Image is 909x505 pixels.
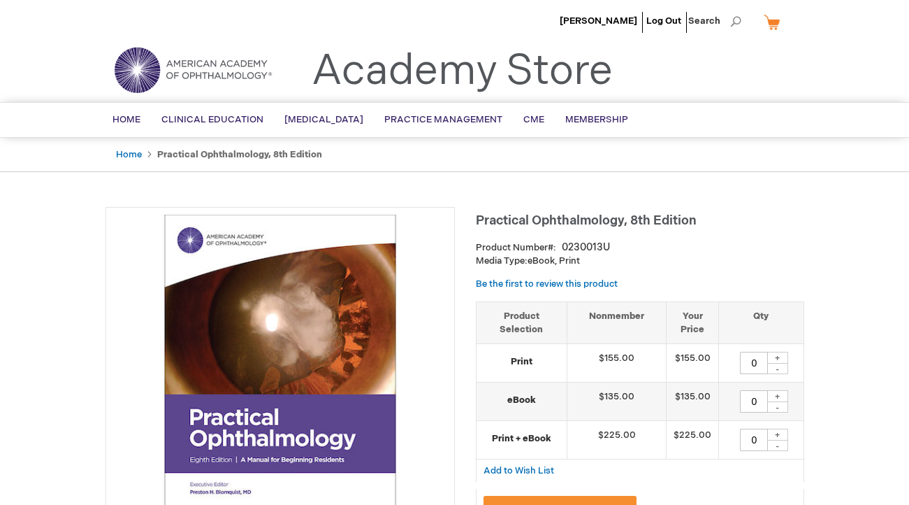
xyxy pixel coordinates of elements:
a: Home [116,149,142,160]
strong: eBook [483,394,560,407]
td: $135.00 [667,383,719,421]
th: Your Price [667,301,719,343]
strong: Practical Ophthalmology, 8th Edition [157,149,322,160]
span: Add to Wish List [483,465,554,476]
a: Be the first to review this product [476,278,618,290]
span: [MEDICAL_DATA] [284,114,363,125]
td: $135.00 [567,383,667,421]
strong: Print + eBook [483,432,560,446]
span: Practical Ophthalmology, 8th Edition [476,213,697,228]
a: Add to Wish List [483,464,554,476]
span: Practice Management [384,114,502,125]
div: 0230013U [562,241,610,255]
div: - [767,363,788,374]
span: CME [523,114,544,125]
th: Product Selection [477,301,567,343]
span: Clinical Education [161,114,263,125]
span: Search [688,7,741,35]
p: eBook, Print [476,255,804,268]
input: Qty [740,429,768,451]
strong: Product Number [476,242,556,253]
span: Membership [565,114,628,125]
a: [PERSON_NAME] [560,15,637,27]
td: $155.00 [567,344,667,383]
a: Log Out [646,15,681,27]
strong: Media Type: [476,255,528,266]
strong: Print [483,355,560,369]
td: $155.00 [667,344,719,383]
input: Qty [740,352,768,374]
td: $225.00 [567,421,667,460]
div: + [767,429,788,441]
div: - [767,440,788,451]
th: Qty [719,301,803,343]
div: + [767,352,788,364]
span: Home [112,114,140,125]
a: Academy Store [312,46,613,97]
td: $225.00 [667,421,719,460]
input: Qty [740,390,768,413]
div: + [767,390,788,402]
div: - [767,401,788,413]
th: Nonmember [567,301,667,343]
